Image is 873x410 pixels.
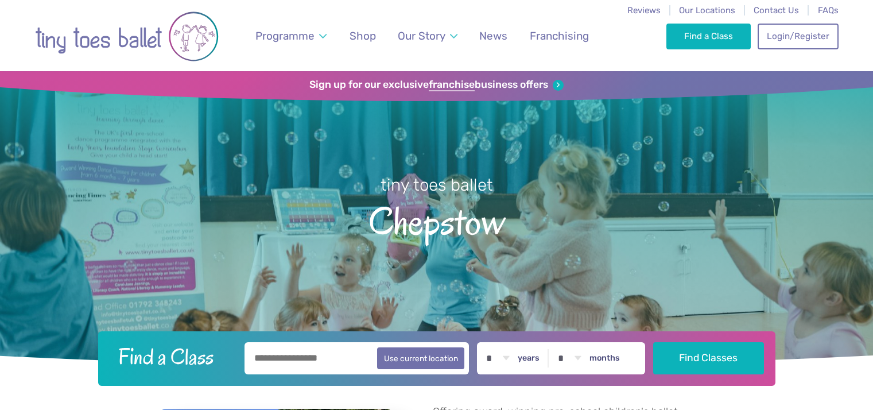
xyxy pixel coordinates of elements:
[754,5,799,16] a: Contact Us
[589,353,620,363] label: months
[524,22,594,49] a: Franchising
[35,7,219,65] img: tiny toes ballet
[377,347,465,369] button: Use current location
[350,29,376,42] span: Shop
[398,29,445,42] span: Our Story
[818,5,839,16] a: FAQs
[309,79,564,91] a: Sign up for our exclusivefranchisebusiness offers
[20,196,853,243] span: Chepstow
[653,342,764,374] button: Find Classes
[679,5,735,16] a: Our Locations
[429,79,475,91] strong: franchise
[474,22,513,49] a: News
[344,22,381,49] a: Shop
[479,29,507,42] span: News
[666,24,751,49] a: Find a Class
[627,5,661,16] a: Reviews
[758,24,838,49] a: Login/Register
[255,29,315,42] span: Programme
[392,22,463,49] a: Our Story
[530,29,589,42] span: Franchising
[381,175,493,195] small: tiny toes ballet
[109,342,236,371] h2: Find a Class
[250,22,332,49] a: Programme
[518,353,540,363] label: years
